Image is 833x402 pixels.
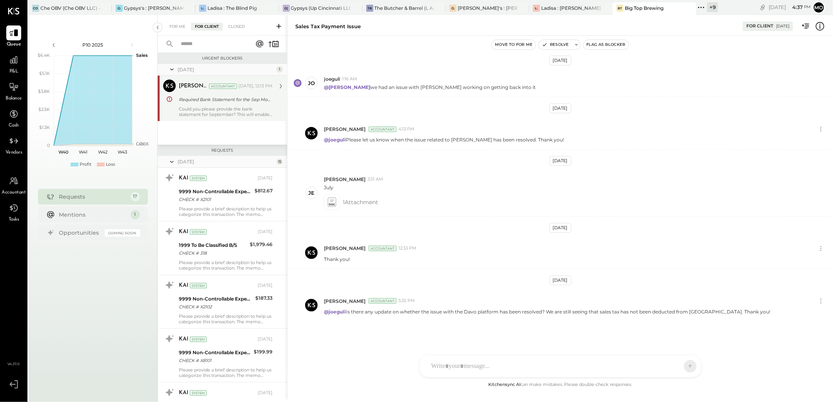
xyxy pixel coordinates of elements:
[162,148,283,153] div: Requests
[449,5,457,12] div: G:
[549,103,571,113] div: [DATE]
[178,66,275,73] div: [DATE]
[47,143,50,148] text: 0
[549,223,571,233] div: [DATE]
[813,1,825,14] button: Mo
[179,174,188,182] div: KAI
[324,298,366,304] span: [PERSON_NAME]
[209,83,237,89] div: Accountant
[178,158,275,165] div: [DATE]
[136,53,148,58] text: Sales
[617,5,624,12] div: BT
[179,313,273,324] div: Please provide a brief description to help us categorize this transaction. The memo might be help...
[308,189,315,197] div: je
[5,149,22,156] span: Vendors
[398,298,415,304] span: 5:35 PM
[179,335,188,343] div: KAI
[179,367,273,378] div: Please provide a brief description to help us categorize this transaction. The memo might be help...
[258,282,273,289] div: [DATE]
[191,23,223,31] div: For Client
[769,4,811,11] div: [DATE]
[324,84,536,91] p: we had an issue with [PERSON_NAME] working on getting back into it
[276,66,283,72] div: 1
[369,246,396,251] div: Accountant
[255,187,273,195] div: $812.67
[254,348,273,356] div: $199.99
[238,83,273,89] div: [DATE], 12:13 PM
[179,260,273,271] div: Please provide a brief description to help us categorize this transaction. The memo might be help...
[324,308,770,315] p: Is there any update on whether the issue with the Davo platform has been resolved? We are still s...
[179,96,270,103] div: Required Bank Statement for the Sep Month
[324,137,346,143] strong: @joeguli
[369,127,396,132] div: Accountant
[258,175,273,181] div: [DATE]
[131,192,140,201] div: 17
[2,189,26,196] span: Accountant
[258,336,273,342] div: [DATE]
[324,126,366,132] span: [PERSON_NAME]
[746,23,773,29] div: For Client
[308,80,315,87] div: jo
[9,216,19,223] span: Tasks
[258,229,273,235] div: [DATE]
[179,206,273,217] div: Please provide a brief description to help us categorize this transaction. The memo might be help...
[179,82,207,90] div: [PERSON_NAME]
[324,184,333,191] p: July
[40,5,100,11] div: Che OBV (Che OBV LLC) - Ignite
[190,283,207,288] div: System
[258,390,273,396] div: [DATE]
[276,159,283,165] div: 15
[0,134,27,156] a: Vendors
[79,149,87,155] text: W41
[39,125,50,130] text: $1.3K
[179,295,253,303] div: 9999 Non-Controllable Expenses:Other Income and Expenses:To Be Classified P&L
[116,5,123,12] div: G:
[190,229,207,235] div: System
[38,107,50,112] text: $2.5K
[60,42,126,48] div: P10 2025
[0,53,27,75] a: P&L
[458,5,517,11] div: [PERSON_NAME]'s : [PERSON_NAME]'s
[492,40,536,49] button: Move to for me
[584,40,629,49] button: Flag as Blocker
[179,357,251,364] div: CHECK # X8101
[0,201,27,223] a: Tasks
[0,80,27,102] a: Balance
[224,23,249,31] div: Closed
[190,390,207,396] div: System
[179,389,188,397] div: KAI
[541,5,601,11] div: Ladisa : [PERSON_NAME] in the Alley
[625,5,664,11] div: Big Top Brewing
[58,149,68,155] text: W40
[179,241,247,249] div: 1999 To Be Classified B/S
[162,56,283,61] div: Urgent Blockers
[106,161,115,168] div: Loss
[9,68,18,75] span: P&L
[776,24,789,29] div: [DATE]
[0,107,27,129] a: Cash
[707,2,718,12] div: + 9
[179,228,188,236] div: KAI
[38,53,50,58] text: $6.4K
[295,23,361,30] div: Sales Tax Payment Issue
[179,106,273,117] div: Could you please provide the bank statement for September? This will enable us to proceed with th...
[32,5,39,12] div: CO
[80,161,91,168] div: Profit
[0,25,27,48] a: Queue
[59,193,127,201] div: Requests
[207,5,257,11] div: Ladisa : The Blind Pig
[179,249,247,257] div: CHECK # 318
[250,241,273,248] div: $1,979.46
[375,5,434,11] div: The Butcher & Barrel (L Argento LLC) - [GEOGRAPHIC_DATA]
[118,149,127,155] text: W43
[131,210,140,219] div: 1
[324,309,346,315] strong: @joeguli
[166,23,189,31] div: For Me
[398,126,415,132] span: 4:13 PM
[255,294,273,302] div: $187.33
[324,176,366,183] span: [PERSON_NAME]
[59,229,101,237] div: Opportunities
[124,5,184,11] div: Gypsys's : [PERSON_NAME] on the levee
[38,89,50,94] text: $3.8K
[283,5,290,12] div: G(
